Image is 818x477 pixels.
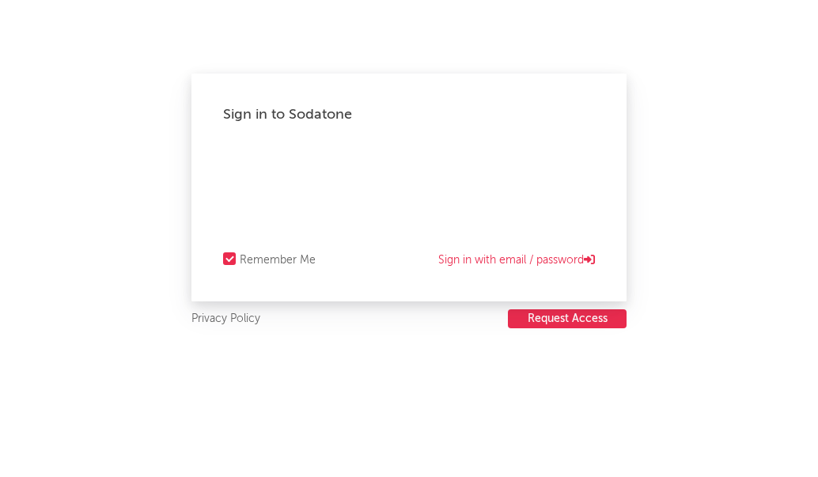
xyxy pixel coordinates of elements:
[191,309,260,329] a: Privacy Policy
[508,309,627,329] a: Request Access
[223,105,595,124] div: Sign in to Sodatone
[438,251,595,270] a: Sign in with email / password
[240,251,316,270] div: Remember Me
[508,309,627,328] button: Request Access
